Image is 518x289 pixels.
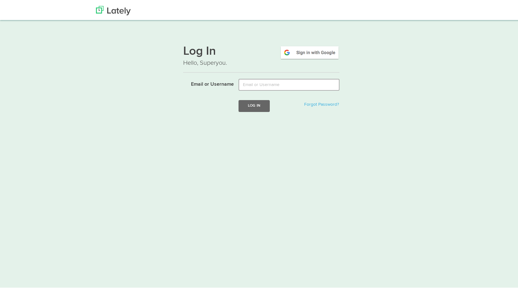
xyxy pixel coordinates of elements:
[239,99,270,110] button: Log In
[239,78,339,89] input: Email or Username
[280,44,339,58] img: google-signin.png
[96,5,131,14] img: Lately
[183,44,339,57] h1: Log In
[179,78,234,87] label: Email or Username
[183,57,339,66] p: Hello, Superyou.
[304,101,339,105] a: Forgot Password?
